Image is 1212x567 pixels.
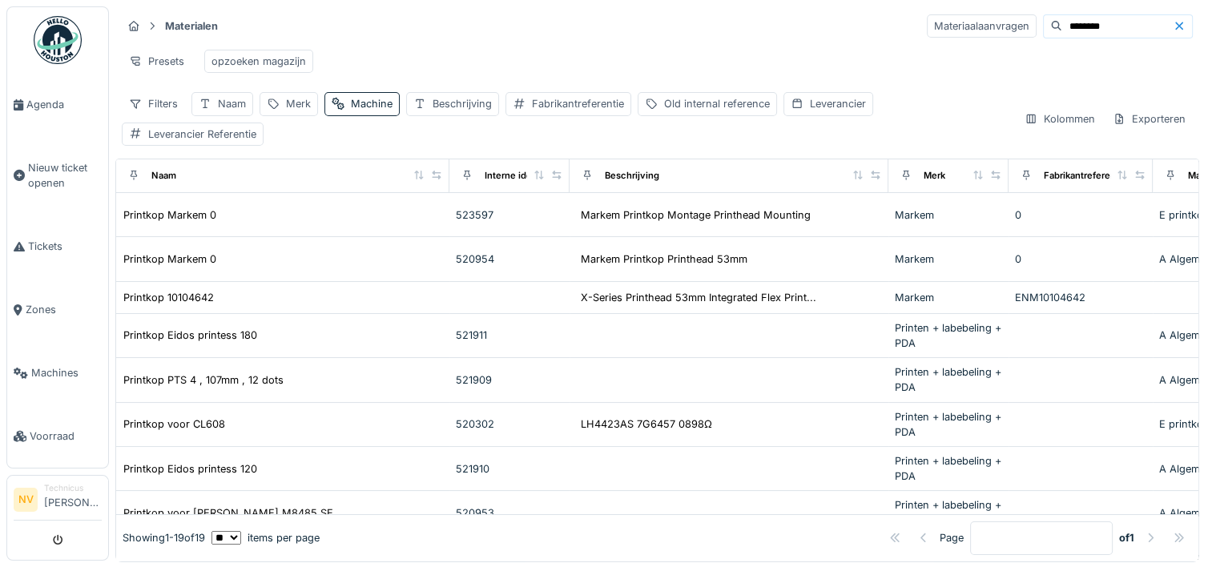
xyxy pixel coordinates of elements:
li: [PERSON_NAME] [44,482,102,517]
div: Filters [122,92,185,115]
div: Kolommen [1017,107,1102,131]
div: 0 [1015,251,1146,267]
div: Markem Printkop Printhead 53mm [581,251,747,267]
span: Voorraad [30,428,102,444]
a: Zones [7,278,108,341]
div: Printen + labebeling + PDA [895,497,1002,528]
strong: of 1 [1119,530,1134,545]
div: Technicus [44,482,102,494]
div: Printkop Eidos printess 180 [123,328,257,343]
div: Markem [895,207,1002,223]
div: Printkop Eidos printess 120 [123,461,257,477]
div: Leverancier [810,96,866,111]
div: Naam [218,96,246,111]
div: ENM10104642 [1015,290,1146,305]
div: Old internal reference [664,96,770,111]
div: Naam [151,169,176,183]
div: 523597 [456,207,563,223]
a: Nieuw ticket openen [7,136,108,215]
div: Printkop PTS 4 , 107mm , 12 dots [123,372,284,388]
div: 521910 [456,461,563,477]
div: Printkop voor CL608 [123,416,225,432]
div: Printkop Markem 0 [123,207,216,223]
div: Printkop voor [PERSON_NAME] M8485 SE [123,505,333,521]
div: Printkop 10104642 [123,290,214,305]
div: 0 [1015,207,1146,223]
div: Leverancier Referentie [148,127,256,142]
div: Printen + labebeling + PDA [895,320,1002,351]
div: items per page [211,530,320,545]
a: Voorraad [7,404,108,468]
div: Printkop Markem 0 [123,251,216,267]
div: 521909 [456,372,563,388]
div: Fabrikantreferentie [532,96,624,111]
li: NV [14,488,38,512]
a: Agenda [7,73,108,136]
div: Showing 1 - 19 of 19 [123,530,205,545]
a: Tickets [7,215,108,278]
div: Fabrikantreferentie [1044,169,1127,183]
div: Exporteren [1105,107,1193,131]
div: Beschrijving [605,169,659,183]
strong: Materialen [159,18,224,34]
div: Merk [286,96,311,111]
div: opzoeken magazijn [211,54,306,69]
span: Agenda [26,97,102,112]
div: Interne identificator [485,169,571,183]
div: Materiaalaanvragen [927,14,1037,38]
div: 520302 [456,416,563,432]
div: 520953 [456,505,563,521]
div: Presets [122,50,191,73]
span: Nieuw ticket openen [28,160,102,191]
div: Markem [895,290,1002,305]
div: Markem [895,251,1002,267]
div: Merk [924,169,945,183]
span: Zones [26,302,102,317]
div: X-Series Printhead 53mm Integrated Flex Print... [581,290,816,305]
div: Page [940,530,964,545]
span: Machines [31,365,102,380]
div: Printen + labebeling + PDA [895,409,1002,440]
div: 521911 [456,328,563,343]
div: Printen + labebeling + PDA [895,453,1002,484]
img: Badge_color-CXgf-gQk.svg [34,16,82,64]
div: LH4423AS 7G6457 0898Ω [581,416,712,432]
div: Markem Printkop Montage Printhead Mounting [581,207,811,223]
div: Printen + labebeling + PDA [895,364,1002,395]
div: 520954 [456,251,563,267]
a: NV Technicus[PERSON_NAME] [14,482,102,521]
div: Machine [351,96,393,111]
a: Machines [7,341,108,404]
span: Tickets [28,239,102,254]
div: Beschrijving [433,96,492,111]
